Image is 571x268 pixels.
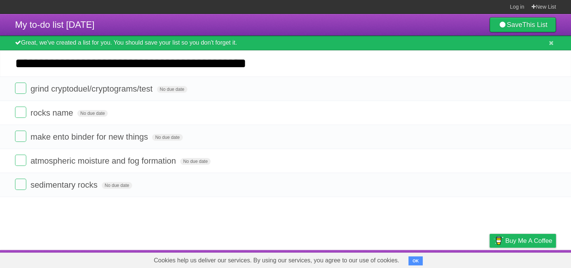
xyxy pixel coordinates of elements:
a: Developers [414,252,445,266]
label: Done [15,131,26,142]
span: rocks name [30,108,75,117]
a: SaveThis List [490,17,556,32]
img: Buy me a coffee [493,234,503,247]
label: Done [15,107,26,118]
span: No due date [157,86,187,93]
a: Buy me a coffee [490,234,556,248]
span: sedimentary rocks [30,180,99,190]
span: atmospheric moisture and fog formation [30,156,178,166]
span: No due date [102,182,132,189]
label: Done [15,155,26,166]
span: No due date [180,158,211,165]
span: No due date [77,110,108,117]
span: make ento binder for new things [30,132,150,142]
span: grind cryptoduel/cryptograms/test [30,84,154,93]
span: Cookies help us deliver our services. By using our services, you agree to our use of cookies. [146,253,407,268]
a: Suggest a feature [509,252,556,266]
span: My to-do list [DATE] [15,20,95,30]
button: OK [408,256,423,265]
span: Buy me a coffee [505,234,552,247]
label: Done [15,83,26,94]
label: Done [15,179,26,190]
a: About [390,252,405,266]
a: Privacy [480,252,499,266]
a: Terms [454,252,471,266]
b: This List [522,21,547,29]
span: No due date [152,134,182,141]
